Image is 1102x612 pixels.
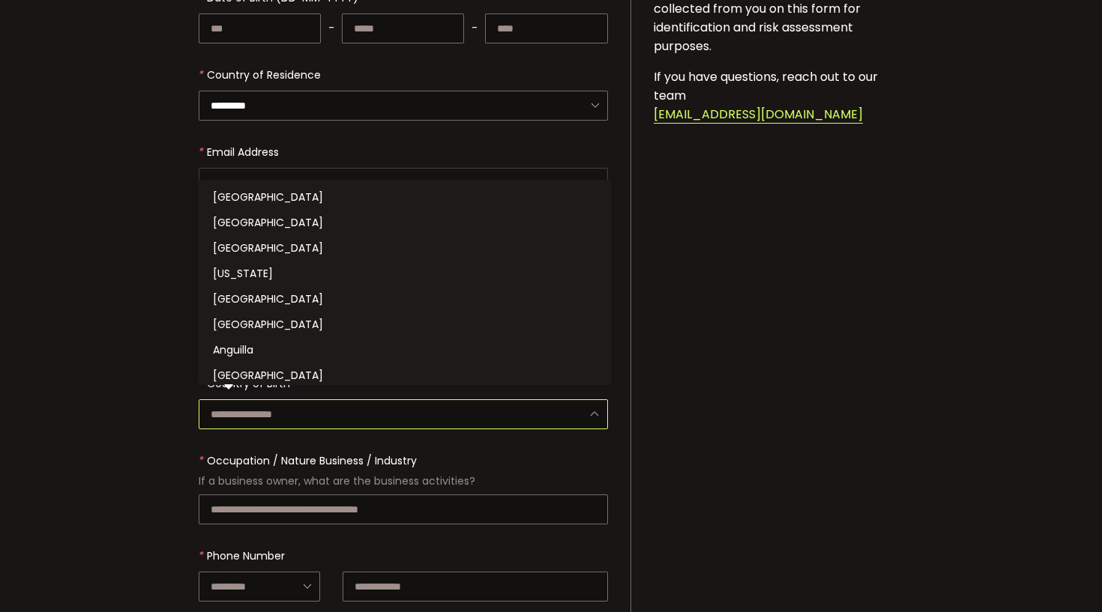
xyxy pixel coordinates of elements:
[472,13,478,43] span: -
[328,13,334,43] span: -
[213,291,323,306] span: [GEOGRAPHIC_DATA]
[213,190,323,204] span: [GEOGRAPHIC_DATA]
[213,368,323,383] span: [GEOGRAPHIC_DATA]
[654,68,878,104] span: If you have questions, reach out to our team
[654,106,863,124] span: [EMAIL_ADDRESS][DOMAIN_NAME]
[213,240,323,255] span: [GEOGRAPHIC_DATA]
[213,266,273,281] span: [US_STATE]
[213,342,253,357] span: Anguilla
[213,317,323,332] span: [GEOGRAPHIC_DATA]
[1027,540,1102,612] iframe: Chat Widget
[213,215,323,230] span: [GEOGRAPHIC_DATA]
